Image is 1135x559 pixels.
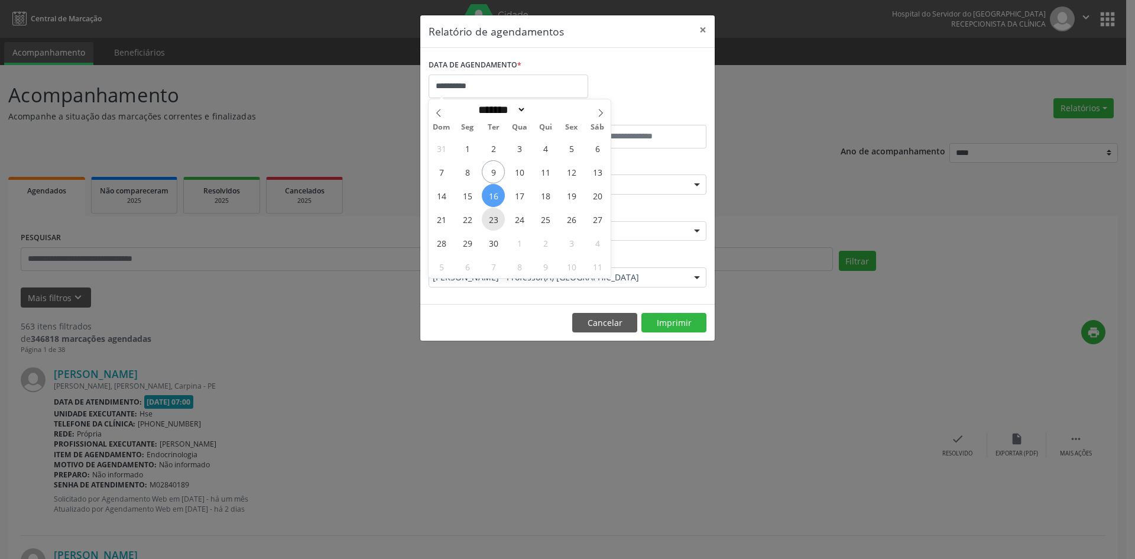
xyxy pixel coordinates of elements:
span: Setembro 16, 2025 [482,184,505,207]
span: Setembro 7, 2025 [430,160,453,183]
span: Agosto 31, 2025 [430,137,453,160]
label: ATÉ [570,106,706,125]
span: Sáb [585,124,611,131]
input: Year [526,104,565,116]
span: Setembro 20, 2025 [586,184,609,207]
span: Outubro 6, 2025 [456,255,479,278]
span: Qui [533,124,559,131]
span: Outubro 7, 2025 [482,255,505,278]
span: Setembro 11, 2025 [534,160,557,183]
span: Setembro 1, 2025 [456,137,479,160]
span: Setembro 4, 2025 [534,137,557,160]
span: Outubro 5, 2025 [430,255,453,278]
span: Setembro 22, 2025 [456,208,479,231]
span: Setembro 5, 2025 [560,137,583,160]
span: Setembro 13, 2025 [586,160,609,183]
span: Setembro 30, 2025 [482,231,505,254]
button: Imprimir [641,313,706,333]
span: Setembro 28, 2025 [430,231,453,254]
span: Qua [507,124,533,131]
span: Setembro 29, 2025 [456,231,479,254]
select: Month [474,104,526,116]
span: Setembro 15, 2025 [456,184,479,207]
span: Outubro 11, 2025 [586,255,609,278]
button: Cancelar [572,313,637,333]
span: Setembro 12, 2025 [560,160,583,183]
h5: Relatório de agendamentos [429,24,564,39]
span: Setembro 25, 2025 [534,208,557,231]
span: Outubro 4, 2025 [586,231,609,254]
span: Setembro 23, 2025 [482,208,505,231]
span: Setembro 18, 2025 [534,184,557,207]
span: Setembro 8, 2025 [456,160,479,183]
span: Outubro 8, 2025 [508,255,531,278]
span: Outubro 10, 2025 [560,255,583,278]
label: DATA DE AGENDAMENTO [429,56,521,75]
span: Setembro 27, 2025 [586,208,609,231]
span: Setembro 10, 2025 [508,160,531,183]
span: Outubro 2, 2025 [534,231,557,254]
span: Setembro 17, 2025 [508,184,531,207]
span: Setembro 21, 2025 [430,208,453,231]
span: Setembro 2, 2025 [482,137,505,160]
span: Dom [429,124,455,131]
span: Setembro 6, 2025 [586,137,609,160]
span: Outubro 9, 2025 [534,255,557,278]
span: Setembro 14, 2025 [430,184,453,207]
span: Setembro 9, 2025 [482,160,505,183]
span: Outubro 3, 2025 [560,231,583,254]
span: Setembro 19, 2025 [560,184,583,207]
span: Ter [481,124,507,131]
span: Outubro 1, 2025 [508,231,531,254]
span: Setembro 3, 2025 [508,137,531,160]
span: Setembro 24, 2025 [508,208,531,231]
span: Seg [455,124,481,131]
span: Sex [559,124,585,131]
button: Close [691,15,715,44]
span: Setembro 26, 2025 [560,208,583,231]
